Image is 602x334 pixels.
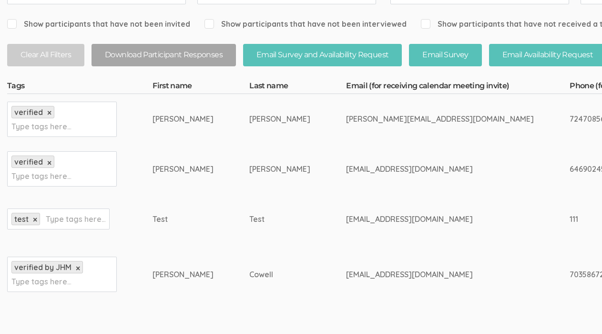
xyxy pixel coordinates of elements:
[346,81,570,94] th: Email (for receiving calendar meeting invite)
[153,81,249,94] th: First name
[11,120,71,133] input: Type tags here...
[7,81,153,94] th: Tags
[249,269,310,280] div: Cowell
[7,44,84,66] button: Clear All Filters
[346,114,534,125] div: [PERSON_NAME][EMAIL_ADDRESS][DOMAIN_NAME]
[47,109,51,117] a: ×
[47,159,51,167] a: ×
[249,214,310,225] div: Test
[346,269,534,280] div: [EMAIL_ADDRESS][DOMAIN_NAME]
[14,107,43,117] span: verified
[249,114,310,125] div: [PERSON_NAME]
[153,114,214,125] div: [PERSON_NAME]
[554,288,602,334] iframe: Chat Widget
[14,214,29,224] span: test
[33,216,37,224] a: ×
[153,214,214,225] div: Test
[7,19,190,30] span: Show participants that have not been invited
[92,44,236,66] button: Download Participant Responses
[46,213,105,225] input: Type tags here...
[14,262,71,272] span: verified by JHM
[11,170,71,182] input: Type tags here...
[249,164,310,175] div: [PERSON_NAME]
[346,164,534,175] div: [EMAIL_ADDRESS][DOMAIN_NAME]
[76,264,80,272] a: ×
[243,44,402,66] button: Email Survey and Availability Request
[14,157,43,167] span: verified
[249,81,346,94] th: Last name
[153,269,214,280] div: [PERSON_NAME]
[153,164,214,175] div: [PERSON_NAME]
[11,275,71,288] input: Type tags here...
[409,44,481,66] button: Email Survey
[346,214,534,225] div: [EMAIL_ADDRESS][DOMAIN_NAME]
[204,19,407,30] span: Show participants that have not been interviewed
